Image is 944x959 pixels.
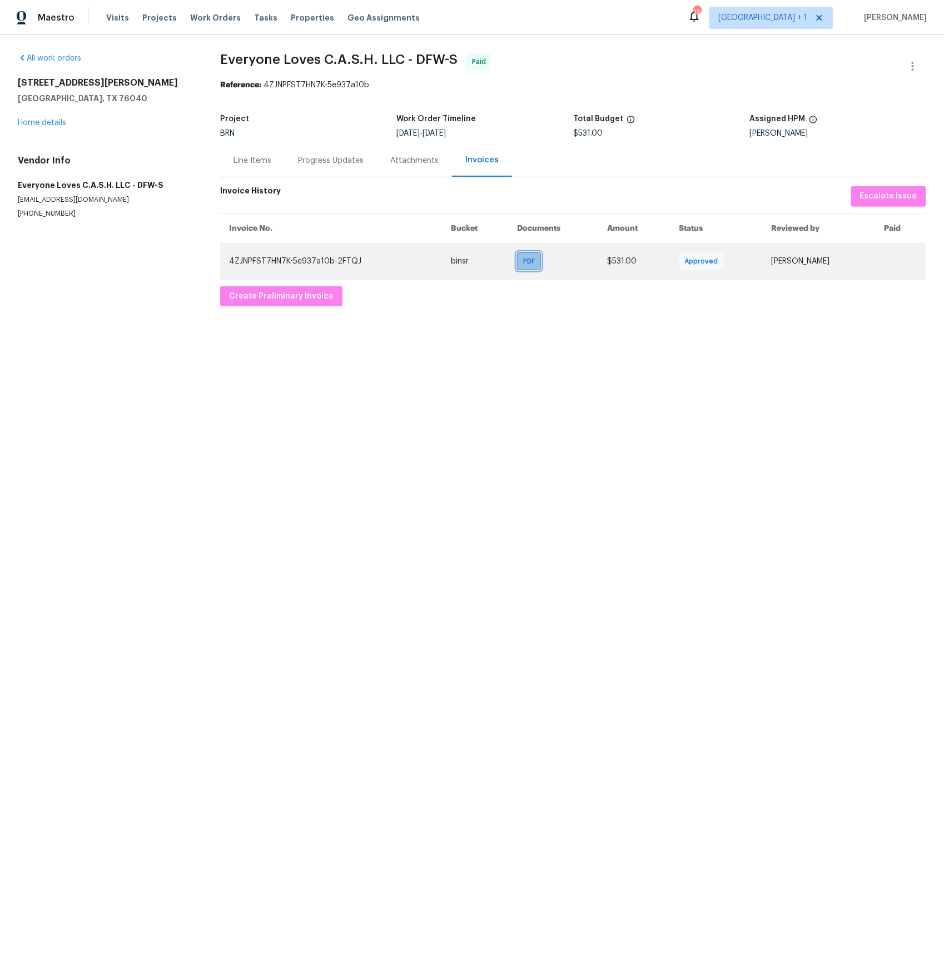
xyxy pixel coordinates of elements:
[750,115,806,123] h5: Assigned HPM
[220,130,235,137] span: BRN
[693,7,701,18] div: 134
[18,77,193,88] h2: [STREET_ADDRESS][PERSON_NAME]
[670,213,763,243] th: Status
[38,12,74,23] span: Maestro
[523,256,539,267] span: PDF
[762,243,875,279] td: [PERSON_NAME]
[390,155,439,166] div: Attachments
[220,81,261,89] b: Reference:
[18,119,66,127] a: Home details
[443,213,508,243] th: Bucket
[573,130,603,137] span: $531.00
[851,186,926,207] button: Escalate Issue
[220,286,342,307] button: Create Preliminary Invoice
[517,252,541,270] div: PDF
[627,115,635,130] span: The total cost of line items that have been proposed by Opendoor. This sum includes line items th...
[397,115,476,123] h5: Work Order Timeline
[220,243,443,279] td: 4ZJNPFST7HN7K-5e937a10b-2FTQJ
[860,190,917,203] span: Escalate Issue
[190,12,241,23] span: Work Orders
[750,130,927,137] div: [PERSON_NAME]
[220,186,281,201] h6: Invoice History
[685,256,723,267] span: Approved
[397,130,446,137] span: -
[443,243,508,279] td: binsr
[229,290,334,304] span: Create Preliminary Invoice
[18,93,193,104] h5: [GEOGRAPHIC_DATA], TX 76040
[220,79,926,91] div: 4ZJNPFST7HN7K-5e937a10b
[254,14,277,22] span: Tasks
[347,12,420,23] span: Geo Assignments
[599,213,670,243] th: Amount
[142,12,177,23] span: Projects
[18,209,193,218] p: [PHONE_NUMBER]
[18,54,81,62] a: All work orders
[875,213,926,243] th: Paid
[809,115,818,130] span: The hpm assigned to this work order.
[233,155,271,166] div: Line Items
[472,56,490,67] span: Paid
[106,12,129,23] span: Visits
[719,12,808,23] span: [GEOGRAPHIC_DATA] + 1
[220,213,443,243] th: Invoice No.
[220,115,249,123] h5: Project
[291,12,334,23] span: Properties
[18,195,193,205] p: [EMAIL_ADDRESS][DOMAIN_NAME]
[220,53,458,66] span: Everyone Loves C.A.S.H. LLC - DFW-S
[298,155,364,166] div: Progress Updates
[423,130,446,137] span: [DATE]
[18,155,193,166] h4: Vendor Info
[608,257,637,265] span: $531.00
[18,180,193,191] h5: Everyone Loves C.A.S.H. LLC - DFW-S
[397,130,420,137] span: [DATE]
[508,213,599,243] th: Documents
[465,155,499,166] div: Invoices
[573,115,623,123] h5: Total Budget
[762,213,875,243] th: Reviewed by
[860,12,927,23] span: [PERSON_NAME]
